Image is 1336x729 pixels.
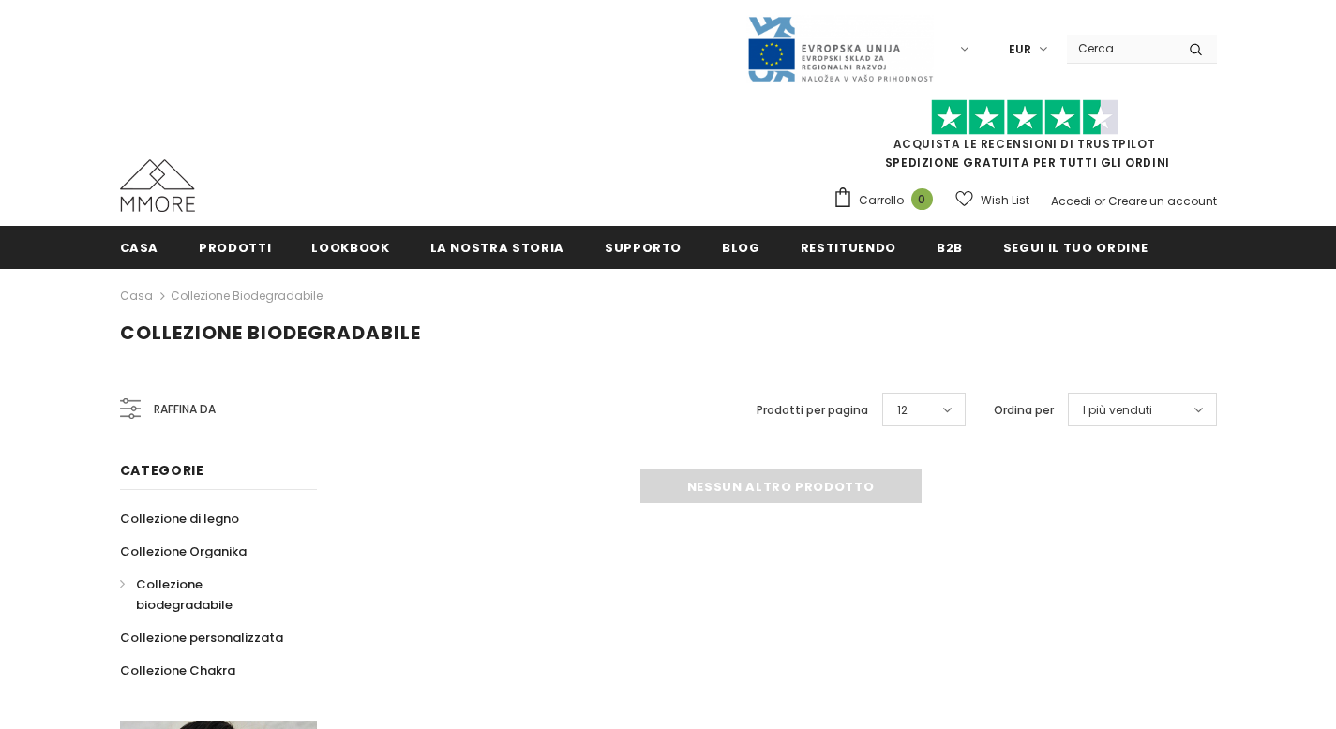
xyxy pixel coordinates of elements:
a: Prodotti [199,226,271,268]
span: 0 [911,188,933,210]
a: supporto [605,226,682,268]
span: B2B [937,239,963,257]
a: Collezione biodegradabile [171,288,323,304]
span: Carrello [859,191,904,210]
a: Collezione Organika [120,535,247,568]
img: Fidati di Pilot Stars [931,99,1118,136]
img: Casi MMORE [120,159,195,212]
a: Creare un account [1108,193,1217,209]
a: Restituendo [801,226,896,268]
a: Collezione biodegradabile [120,568,296,621]
span: supporto [605,239,682,257]
a: Carrello 0 [833,186,942,215]
label: Prodotti per pagina [757,401,868,420]
span: or [1094,193,1105,209]
span: La nostra storia [430,239,564,257]
input: Search Site [1067,35,1175,62]
span: Segui il tuo ordine [1003,239,1148,257]
span: Categorie [120,461,204,480]
span: Collezione Organika [120,543,247,560]
span: Blog [722,239,760,257]
span: EUR [1009,40,1031,59]
img: Javni Razpis [746,15,934,83]
span: SPEDIZIONE GRATUITA PER TUTTI GLI ORDINI [833,108,1217,171]
span: Collezione di legno [120,510,239,528]
a: Collezione Chakra [120,654,235,687]
span: Casa [120,239,159,257]
a: B2B [937,226,963,268]
a: Blog [722,226,760,268]
a: Lookbook [311,226,389,268]
span: Collezione biodegradabile [120,320,421,346]
a: Wish List [955,184,1029,216]
span: Lookbook [311,239,389,257]
span: 12 [897,401,908,420]
a: La nostra storia [430,226,564,268]
span: Raffina da [154,399,216,420]
span: Prodotti [199,239,271,257]
a: Javni Razpis [746,40,934,56]
a: Accedi [1051,193,1091,209]
a: Collezione personalizzata [120,621,283,654]
span: Collezione personalizzata [120,629,283,647]
a: Segui il tuo ordine [1003,226,1148,268]
span: Wish List [981,191,1029,210]
span: Collezione Chakra [120,662,235,679]
a: Casa [120,285,153,307]
span: Collezione biodegradabile [136,575,233,614]
a: Acquista le recensioni di TrustPilot [893,136,1156,152]
span: I più venduti [1083,401,1152,420]
span: Restituendo [801,239,896,257]
label: Ordina per [994,401,1054,420]
a: Casa [120,226,159,268]
a: Collezione di legno [120,502,239,535]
